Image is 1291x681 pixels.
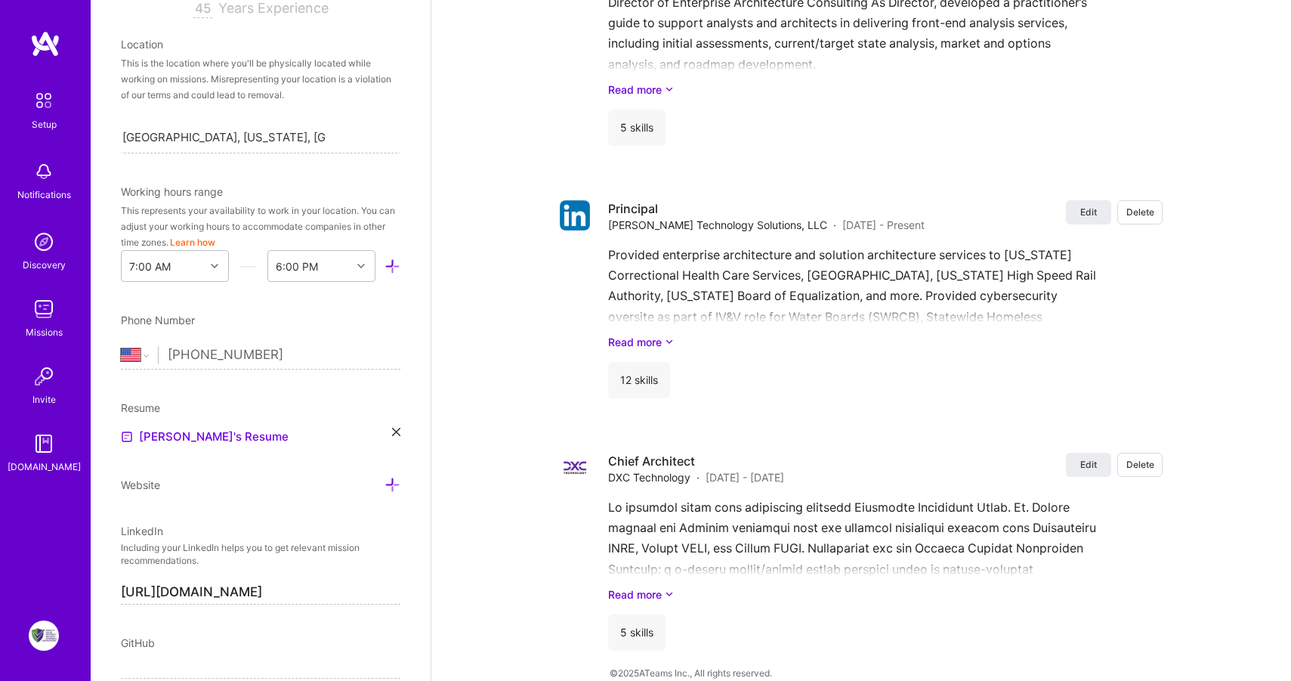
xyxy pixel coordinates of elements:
div: Location [121,36,400,52]
p: Including your LinkedIn helps you to get relevant mission recommendations. [121,542,400,568]
i: icon ArrowDownSecondaryDark [665,334,674,350]
img: Resume [121,431,133,443]
div: Discovery [23,257,66,273]
div: Setup [32,116,57,132]
img: teamwork [29,294,59,324]
div: [DOMAIN_NAME] [8,459,81,475]
div: This is the location where you'll be physically located while working on missions. Misrepresentin... [121,55,400,103]
img: bell [29,156,59,187]
i: icon HorizontalInLineDivider [240,258,256,274]
span: Working hours range [121,185,223,198]
img: Company logo [560,200,590,231]
div: Missions [26,324,63,340]
span: LinkedIn [121,525,163,537]
div: 6:00 PM [276,258,318,274]
i: icon ArrowDownSecondaryDark [665,587,674,602]
h4: Chief Architect [608,453,784,469]
span: DXC Technology [608,469,690,485]
i: icon Close [392,428,400,436]
span: Edit [1080,206,1097,218]
button: Delete [1117,453,1163,477]
span: [PERSON_NAME] Technology Solutions, LLC [608,217,827,233]
a: Read more [608,82,1163,98]
div: 7:00 AM [129,258,171,274]
button: Learn how [170,234,215,250]
input: +1 (000) 000-0000 [168,333,400,377]
span: Website [121,478,160,491]
img: discovery [29,227,59,257]
i: icon Chevron [357,262,365,270]
button: Delete [1117,200,1163,224]
a: User Avatar [25,621,63,651]
span: Resume [121,401,160,414]
span: Delete [1126,458,1154,471]
a: Read more [608,587,1163,602]
button: Edit [1066,200,1111,224]
span: Delete [1126,206,1154,218]
span: [DATE] - [DATE] [706,469,784,485]
div: 5 skills [608,614,666,651]
span: · [696,469,700,485]
div: Notifications [17,187,71,203]
img: Company logo [560,453,590,483]
span: Phone Number [121,314,195,327]
span: GitHub [121,636,155,649]
img: logo [30,30,60,57]
h4: Principal [608,200,925,217]
span: [DATE] - Present [842,217,925,233]
div: This represents your availability to work in your location. You can adjust your working hours to ... [121,203,400,250]
div: Invite [32,392,56,407]
img: setup [28,85,60,116]
a: Read more [608,334,1163,350]
span: Edit [1080,458,1097,471]
span: · [833,217,836,233]
img: guide book [29,429,59,459]
i: icon Chevron [211,262,218,270]
div: 12 skills [608,362,670,398]
img: Invite [29,361,59,392]
i: icon ArrowDownSecondaryDark [665,82,674,98]
img: User Avatar [29,621,59,651]
button: Edit [1066,453,1111,477]
a: [PERSON_NAME]'s Resume [121,428,289,446]
div: 5 skills [608,110,666,146]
